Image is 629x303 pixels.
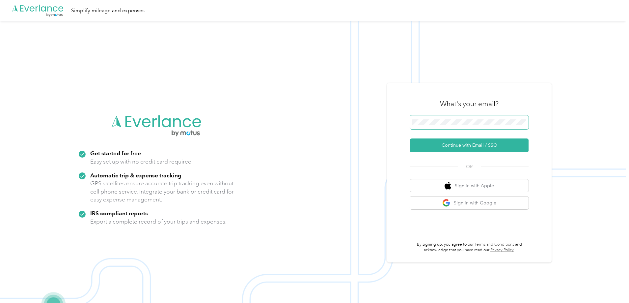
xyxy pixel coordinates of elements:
[440,99,499,108] h3: What's your email?
[410,179,529,192] button: apple logoSign in with Apple
[490,248,514,253] a: Privacy Policy
[410,197,529,209] button: google logoSign in with Google
[410,242,529,253] p: By signing up, you agree to our and acknowledge that you have read our .
[90,158,192,166] p: Easy set up with no credit card required
[410,138,529,152] button: Continue with Email / SSO
[90,150,141,157] strong: Get started for free
[90,210,148,217] strong: IRS compliant reports
[90,172,181,179] strong: Automatic trip & expense tracking
[442,199,451,207] img: google logo
[445,182,451,190] img: apple logo
[90,218,227,226] p: Export a complete record of your trips and expenses.
[475,242,514,247] a: Terms and Conditions
[71,7,145,15] div: Simplify mileage and expenses
[458,163,481,170] span: OR
[90,179,234,204] p: GPS satellites ensure accurate trip tracking even without cell phone service. Integrate your bank...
